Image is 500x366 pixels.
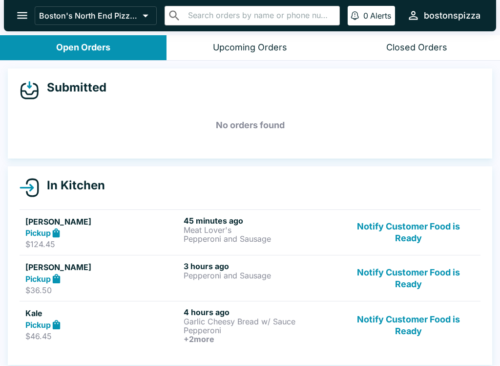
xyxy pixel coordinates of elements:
div: Closed Orders [386,42,447,53]
h6: 45 minutes ago [184,216,338,226]
h4: Submitted [39,80,106,95]
a: KalePickup$46.454 hours agoGarlic Cheesy Bread w/ SaucePepperoni+2moreNotify Customer Food is Ready [20,301,480,349]
p: $124.45 [25,239,180,249]
div: Open Orders [56,42,110,53]
button: Boston's North End Pizza Bakery [35,6,157,25]
strong: Pickup [25,228,51,238]
p: $46.45 [25,331,180,341]
p: Pepperoni [184,326,338,335]
input: Search orders by name or phone number [185,9,335,23]
h6: 4 hours ago [184,307,338,317]
p: $36.50 [25,285,180,295]
p: Garlic Cheesy Bread w/ Sauce [184,317,338,326]
button: open drawer [10,3,35,28]
a: [PERSON_NAME]Pickup$36.503 hours agoPepperoni and SausageNotify Customer Food is Ready [20,255,480,301]
h5: [PERSON_NAME] [25,261,180,273]
p: Alerts [370,11,391,21]
p: 0 [363,11,368,21]
h6: + 2 more [184,335,338,343]
a: [PERSON_NAME]Pickup$124.4545 minutes agoMeat Lover'sPepperoni and SausageNotify Customer Food is ... [20,209,480,255]
p: Pepperoni and Sausage [184,271,338,280]
button: Notify Customer Food is Ready [342,216,475,250]
h5: No orders found [20,108,480,143]
div: bostonspizza [424,10,480,22]
h5: Kale [25,307,180,319]
strong: Pickup [25,320,51,330]
button: Notify Customer Food is Ready [342,261,475,295]
p: Meat Lover's [184,226,338,234]
button: bostonspizza [403,5,484,26]
div: Upcoming Orders [213,42,287,53]
h6: 3 hours ago [184,261,338,271]
strong: Pickup [25,274,51,284]
p: Pepperoni and Sausage [184,234,338,243]
h5: [PERSON_NAME] [25,216,180,228]
h4: In Kitchen [39,178,105,193]
p: Boston's North End Pizza Bakery [39,11,139,21]
button: Notify Customer Food is Ready [342,307,475,343]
